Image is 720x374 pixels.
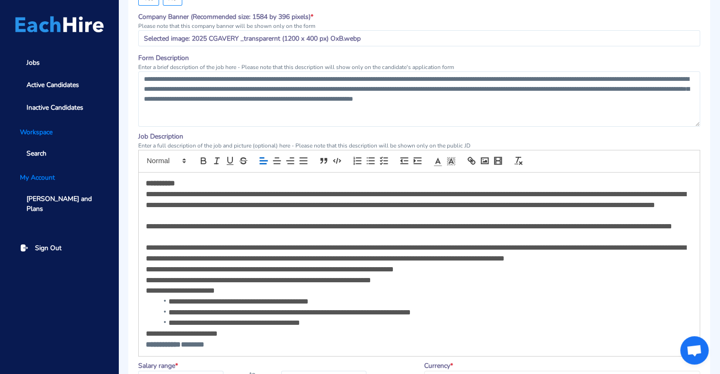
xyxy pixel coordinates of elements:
[138,30,700,46] label: Selected image: 2025 CGAVERY _transparernt (1200 x 400 px) OxB.webp
[27,194,98,214] span: [PERSON_NAME] and Plans
[27,58,40,68] span: Jobs
[138,12,311,22] label: Company Banner (Recommended size: 1584 by 396 pixels)
[13,76,105,95] a: Active Candidates
[424,361,450,371] label: Currency
[27,103,83,113] span: Inactive Candidates
[13,144,105,163] a: Search
[13,98,105,117] a: Inactive Candidates
[138,63,700,71] p: Enter a brief description of the job here - Please note that this description will show only on t...
[13,53,105,72] a: Jobs
[27,148,46,158] span: Search
[27,80,79,90] span: Active Candidates
[138,361,175,371] label: Salary range
[138,22,700,30] p: Please note that this company banner will be shown only on the form
[680,336,709,365] div: Open chat
[138,53,189,63] label: Form Description
[15,16,104,33] img: Logo
[138,141,700,150] p: Enter a full description of the job and picture (optional) here - Please note that this descripti...
[13,189,105,218] a: [PERSON_NAME] and Plans
[35,243,62,253] span: Sign Out
[138,131,183,141] label: Job Description
[13,173,105,183] li: My Account
[13,127,105,137] li: Workspace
